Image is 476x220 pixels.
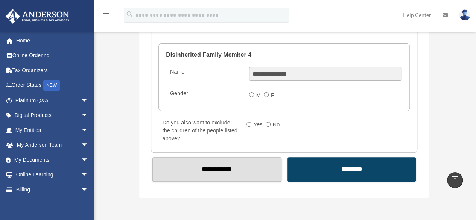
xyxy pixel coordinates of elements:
[126,10,134,18] i: search
[5,152,100,167] a: My Documentsarrow_drop_down
[5,167,100,182] a: Online Learningarrow_drop_down
[81,138,96,153] span: arrow_drop_down
[5,48,100,63] a: Online Ordering
[5,182,100,197] a: Billingarrow_drop_down
[81,123,96,138] span: arrow_drop_down
[269,90,277,102] label: F
[167,67,243,81] label: Name
[459,9,470,20] img: User Pic
[81,182,96,197] span: arrow_drop_down
[102,13,111,20] a: menu
[81,93,96,108] span: arrow_drop_down
[251,119,266,131] label: Yes
[81,167,96,183] span: arrow_drop_down
[450,175,459,184] i: vertical_align_top
[102,11,111,20] i: menu
[254,90,264,102] label: M
[3,9,71,24] img: Anderson Advisors Platinum Portal
[81,108,96,123] span: arrow_drop_down
[166,44,402,66] legend: Disinherited Family Member 4
[5,63,100,78] a: Tax Organizers
[5,138,100,153] a: My Anderson Teamarrow_drop_down
[5,123,100,138] a: My Entitiesarrow_drop_down
[447,172,463,188] a: vertical_align_top
[5,93,100,108] a: Platinum Q&Aarrow_drop_down
[167,88,243,103] label: Gender:
[43,80,60,91] div: NEW
[5,78,100,93] a: Order StatusNEW
[5,33,100,48] a: Home
[5,108,100,123] a: Digital Productsarrow_drop_down
[159,118,240,144] label: Do you also want to exclude the children of the people listed above?
[271,119,283,131] label: No
[81,152,96,168] span: arrow_drop_down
